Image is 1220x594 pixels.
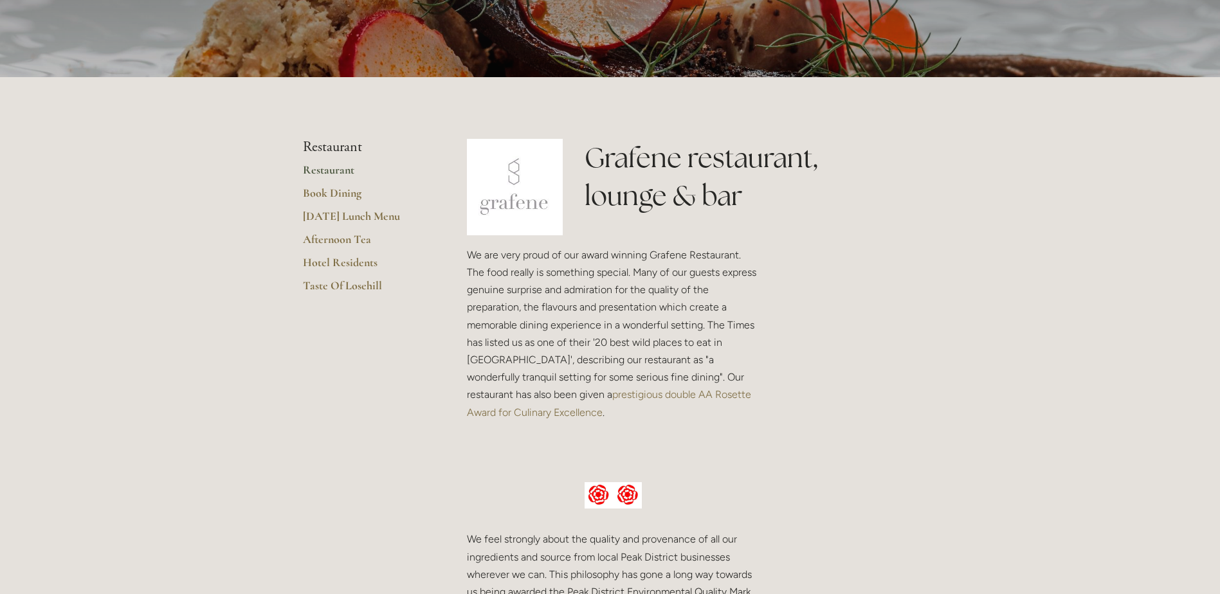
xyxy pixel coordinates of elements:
[585,139,917,215] h1: Grafene restaurant, lounge & bar
[303,255,426,278] a: Hotel Residents
[303,232,426,255] a: Afternoon Tea
[467,139,563,235] img: grafene.jpg
[303,163,426,186] a: Restaurant
[303,186,426,209] a: Book Dining
[585,482,642,509] img: AA culinary excellence.jpg
[467,388,754,418] a: prestigious double AA Rosette Award for Culinary Excellence
[467,246,760,421] p: We are very proud of our award winning Grafene Restaurant. The food really is something special. ...
[303,209,426,232] a: [DATE] Lunch Menu
[303,139,426,156] li: Restaurant
[303,278,426,301] a: Taste Of Losehill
